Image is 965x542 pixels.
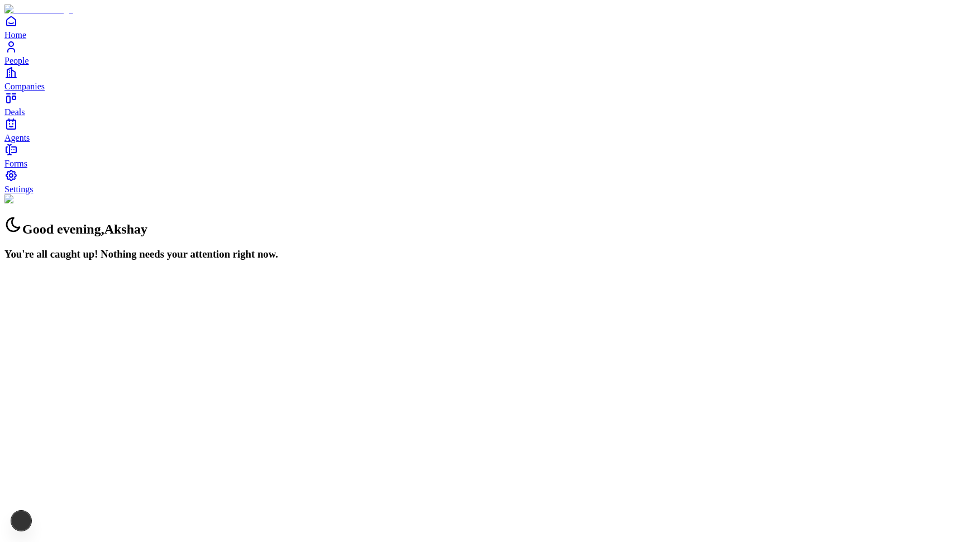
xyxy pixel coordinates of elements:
a: Forms [4,143,961,168]
a: Deals [4,92,961,117]
span: Settings [4,184,34,194]
a: Agents [4,117,961,142]
a: People [4,40,961,65]
img: Background [4,194,57,205]
span: Companies [4,82,45,91]
span: Agents [4,133,30,142]
span: Deals [4,107,25,117]
img: Item Brain Logo [4,4,73,15]
span: People [4,56,29,65]
h2: Good evening , Akshay [4,216,961,237]
span: Forms [4,159,27,168]
a: Settings [4,169,961,194]
span: Home [4,30,26,40]
a: Home [4,15,961,40]
a: Companies [4,66,961,91]
h3: You're all caught up! Nothing needs your attention right now. [4,248,961,260]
